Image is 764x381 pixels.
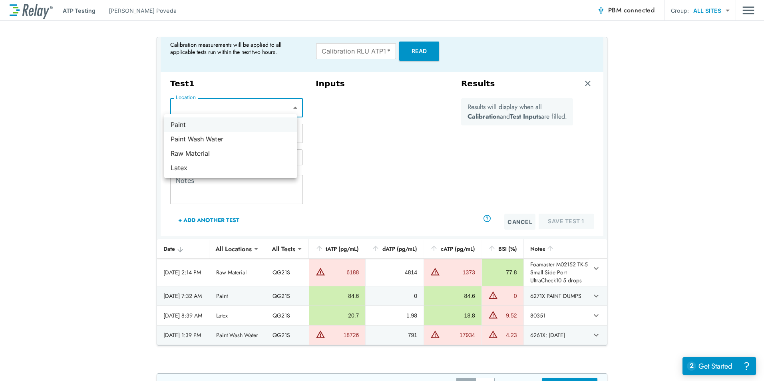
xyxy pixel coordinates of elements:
li: Paint Wash Water [164,132,297,146]
iframe: Resource center [682,357,756,375]
li: Raw Material [164,146,297,161]
li: Latex [164,161,297,175]
li: Paint [164,117,297,132]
